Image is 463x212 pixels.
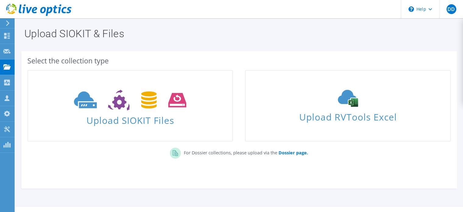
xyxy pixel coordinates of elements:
[27,57,451,64] div: Select the collection type
[24,28,451,39] h1: Upload SIOKIT & Files
[246,109,450,122] span: Upload RVTools Excel
[447,4,456,14] span: DD
[409,6,414,12] svg: \n
[279,150,308,156] b: Dossier page.
[181,148,308,156] p: For Dossier collections, please upload via the
[245,70,451,142] a: Upload RVTools Excel
[28,112,232,125] span: Upload SIOKIT Files
[27,70,233,142] a: Upload SIOKIT Files
[277,150,308,156] a: Dossier page.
